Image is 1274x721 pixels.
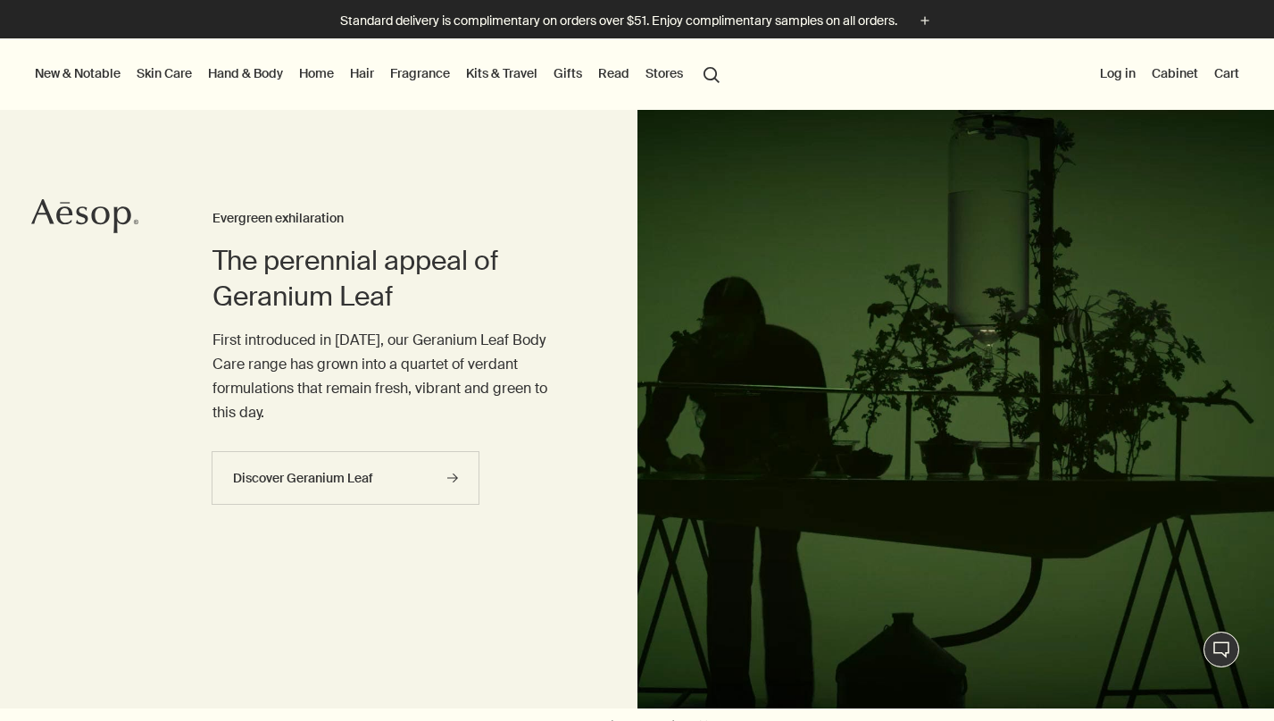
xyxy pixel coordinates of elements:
[212,208,566,230] h3: Evergreen exhilaration
[340,12,897,30] p: Standard delivery is complimentary on orders over $51. Enjoy complimentary samples on all orders.
[1096,38,1243,110] nav: supplementary
[595,62,633,85] a: Read
[31,38,728,110] nav: primary
[212,243,566,314] h2: The perennial appeal of Geranium Leaf
[1096,62,1139,85] button: Log in
[346,62,378,85] a: Hair
[133,62,196,85] a: Skin Care
[31,62,124,85] button: New & Notable
[340,11,935,31] button: Standard delivery is complimentary on orders over $51. Enjoy complimentary samples on all orders.
[462,62,541,85] a: Kits & Travel
[212,451,479,505] a: Discover Geranium Leaf
[31,198,138,234] svg: Aesop
[1211,62,1243,85] button: Cart
[642,62,687,85] button: Stores
[1148,62,1202,85] a: Cabinet
[387,62,454,85] a: Fragrance
[296,62,337,85] a: Home
[695,56,728,90] button: Open search
[1203,632,1239,667] button: Live Assistance
[550,62,586,85] a: Gifts
[31,198,138,239] a: Aesop
[212,328,566,425] p: First introduced in [DATE], our Geranium Leaf Body Care range has grown into a quartet of verdant...
[204,62,287,85] a: Hand & Body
